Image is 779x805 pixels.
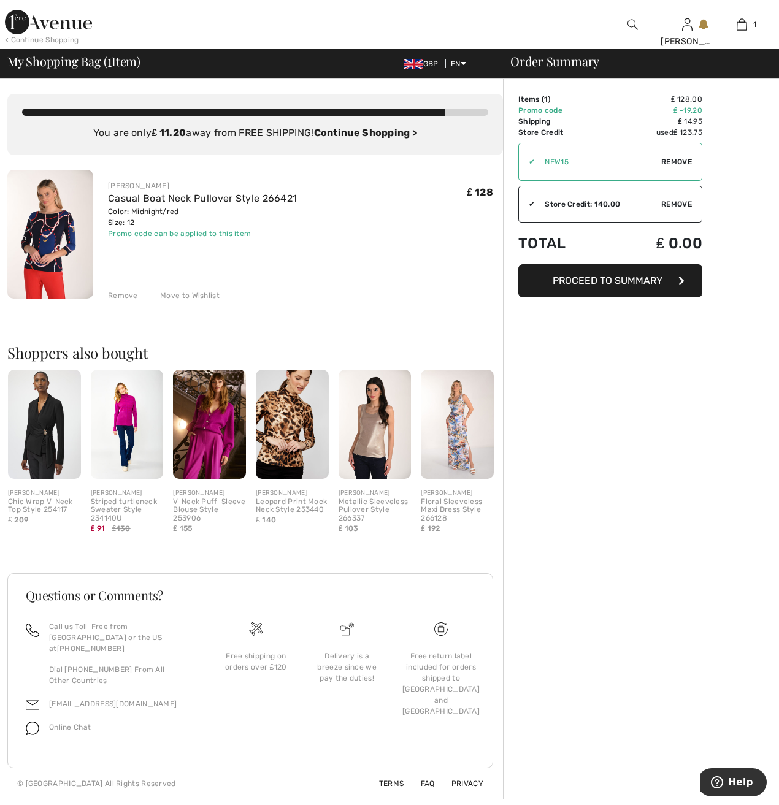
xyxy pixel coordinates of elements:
div: [PERSON_NAME] [256,489,329,498]
a: Sign In [682,18,693,30]
img: Free shipping on orders over &#8356;120 [434,622,448,636]
a: Casual Boat Neck Pullover Style 266421 [108,193,297,204]
div: Delivery is a breeze since we pay the duties! [311,650,382,684]
p: Dial [PHONE_NUMBER] From All Other Countries [49,664,196,686]
span: 1 [107,52,112,68]
td: used [612,127,702,138]
p: Call us Toll-Free from [GEOGRAPHIC_DATA] or the US at [49,621,196,654]
td: ₤ 14.95 [612,116,702,127]
div: Floral Sleeveless Maxi Dress Style 266128 [421,498,494,523]
div: [PERSON_NAME] [91,489,164,498]
img: Floral Sleeveless Maxi Dress Style 266128 [421,370,494,479]
span: ₤ 91 [91,524,106,533]
span: ₤ 140 [256,516,276,524]
span: GBP [404,59,443,68]
span: ₤ 209 [8,516,28,524]
div: Free shipping on orders over ₤120 [220,650,291,673]
td: Store Credit [518,127,612,138]
div: [PERSON_NAME] [108,180,297,191]
img: V-Neck Puff-Sleeve Blouse Style 253906 [173,370,246,479]
iframe: Opens a widget where you can find more information [700,768,767,799]
div: [PERSON_NAME] [8,489,81,498]
div: Striped turtleneck Sweater Style 234140U [91,498,164,523]
div: [PERSON_NAME] [339,489,412,498]
td: ₤ 0.00 [612,223,702,264]
div: Free return label included for orders shipped to [GEOGRAPHIC_DATA] and [GEOGRAPHIC_DATA] [402,650,480,717]
span: My Shopping Bag ( Item) [7,55,140,67]
div: Leopard Print Mock Neck Style 253440 [256,498,329,515]
img: call [26,624,39,637]
td: Shipping [518,116,612,127]
img: Striped turtleneck Sweater Style 234140U [91,370,164,479]
td: Promo code [518,105,612,116]
div: ✔ [519,156,535,167]
div: ✔ [519,199,535,210]
span: ₤130 [112,523,131,534]
input: Promo code [535,143,661,180]
td: Total [518,223,612,264]
img: Chic Wrap V-Neck Top Style 254117 [8,370,81,479]
span: ₤ 128 [467,186,493,198]
span: Proceed to Summary [553,275,662,286]
img: My Info [682,17,693,32]
td: ₤ -19.20 [612,105,702,116]
span: ₤ 103 [339,524,359,533]
div: Chic Wrap V-Neck Top Style 254117 [8,498,81,515]
img: 1ère Avenue [5,10,92,34]
a: 1 [715,17,769,32]
div: [PERSON_NAME] [173,489,246,498]
img: email [26,698,39,712]
div: [PERSON_NAME] [661,35,714,48]
img: search the website [627,17,638,32]
a: [PHONE_NUMBER] [57,644,125,653]
img: Casual Boat Neck Pullover Style 266421 [7,170,93,299]
span: 1 [753,19,756,30]
img: Free shipping on orders over &#8356;120 [249,622,263,636]
a: Privacy [437,779,483,788]
div: < Continue Shopping [5,34,79,45]
div: Color: Midnight/red Size: 12 [108,206,297,228]
span: Remove [661,199,692,210]
span: ₤ 155 [173,524,192,533]
img: chat [26,722,39,735]
span: 1 [544,95,548,104]
div: V-Neck Puff-Sleeve Blouse Style 253906 [173,498,246,523]
div: Move to Wishlist [150,290,220,301]
a: [EMAIL_ADDRESS][DOMAIN_NAME] [49,700,177,708]
h2: Shoppers also bought [7,345,503,360]
td: ₤ 128.00 [612,94,702,105]
img: Leopard Print Mock Neck Style 253440 [256,370,329,479]
img: Metallic Sleeveless Pullover Style 266337 [339,370,412,479]
span: ₤ 123.75 [673,128,702,137]
div: Store Credit: 140.00 [535,199,661,210]
div: You are only away from FREE SHIPPING! [22,126,488,140]
a: Terms [364,779,404,788]
a: FAQ [406,779,435,788]
span: Online Chat [49,723,91,731]
div: [PERSON_NAME] [421,489,494,498]
td: Items ( ) [518,94,612,105]
div: Order Summary [496,55,772,67]
span: ₤ 192 [421,524,440,533]
img: Delivery is a breeze since we pay the duties! [340,622,354,636]
h3: Questions or Comments? [26,589,475,601]
div: © [GEOGRAPHIC_DATA] All Rights Reserved [17,778,176,789]
img: My Bag [737,17,747,32]
span: Remove [661,156,692,167]
a: Continue Shopping > [314,127,418,139]
div: Promo code can be applied to this item [108,228,297,239]
button: Proceed to Summary [518,264,702,297]
span: EN [451,59,466,68]
img: UK Pound [404,59,423,69]
strong: ₤ 11.20 [152,127,186,139]
div: Remove [108,290,138,301]
div: Metallic Sleeveless Pullover Style 266337 [339,498,412,523]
